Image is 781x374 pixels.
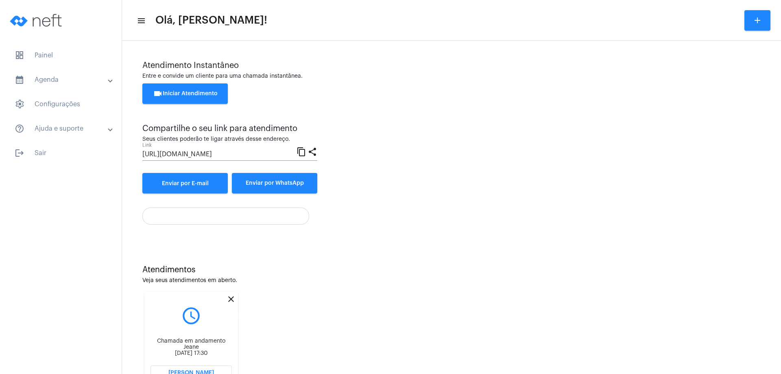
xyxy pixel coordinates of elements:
[142,265,761,274] div: Atendimentos
[8,94,113,114] span: Configurações
[151,338,232,344] div: Chamada em andamento
[142,124,317,133] div: Compartilhe o seu link para atendimento
[142,173,228,193] a: Enviar por E-mail
[15,50,24,60] span: sidenav icon
[8,46,113,65] span: Painel
[15,75,109,85] mat-panel-title: Agenda
[151,344,232,350] div: Jeane
[142,83,228,104] button: Iniciar Atendimento
[246,180,304,186] span: Enviar por WhatsApp
[15,148,24,158] mat-icon: sidenav icon
[15,124,109,133] mat-panel-title: Ajuda e suporte
[137,16,145,26] mat-icon: sidenav icon
[155,14,267,27] span: Olá, [PERSON_NAME]!
[753,15,762,25] mat-icon: add
[7,4,68,37] img: logo-neft-novo-2.png
[151,350,232,357] div: [DATE] 17:30
[207,311,257,321] div: Encerrar Atendimento
[15,75,24,85] mat-icon: sidenav icon
[151,306,232,326] mat-icon: query_builder
[142,136,317,142] div: Seus clientes poderão te ligar através desse endereço.
[142,73,761,79] div: Entre e convide um cliente para uma chamada instantânea.
[153,91,218,96] span: Iniciar Atendimento
[5,119,122,138] mat-expansion-panel-header: sidenav iconAjuda e suporte
[8,143,113,163] span: Sair
[232,173,317,193] button: Enviar por WhatsApp
[297,147,306,156] mat-icon: content_copy
[15,124,24,133] mat-icon: sidenav icon
[142,278,761,284] div: Veja seus atendimentos em aberto.
[142,61,761,70] div: Atendimento Instantâneo
[153,89,163,98] mat-icon: videocam
[308,147,317,156] mat-icon: share
[5,70,122,90] mat-expansion-panel-header: sidenav iconAgenda
[15,99,24,109] span: sidenav icon
[162,181,209,186] span: Enviar por E-mail
[226,294,236,304] mat-icon: close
